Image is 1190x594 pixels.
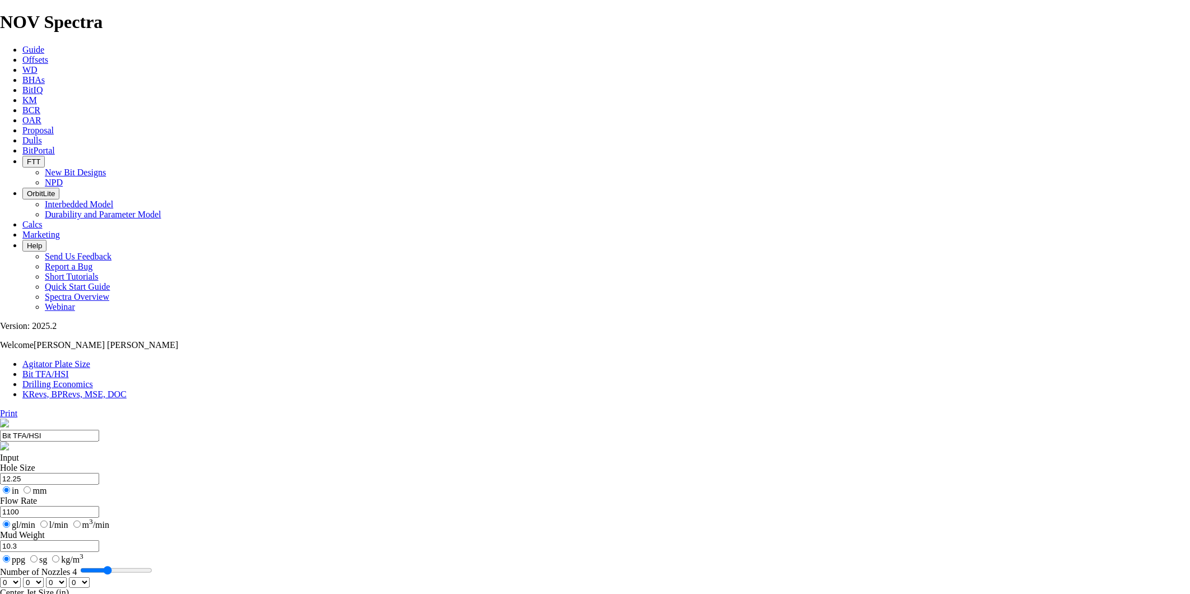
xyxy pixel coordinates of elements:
[22,65,38,75] a: WD
[45,272,99,281] a: Short Tutorials
[45,282,110,291] a: Quick Start Guide
[34,340,178,350] span: [PERSON_NAME] [PERSON_NAME]
[22,45,44,54] a: Guide
[22,389,127,399] a: KRevs, BPRevs, MSE, DOC
[27,242,42,250] span: Help
[22,379,93,389] a: Drilling Economics
[22,105,40,115] a: BCR
[27,157,40,166] span: FTT
[45,292,109,301] a: Spectra Overview
[22,136,42,145] a: Dulls
[22,220,43,229] a: Calcs
[89,518,93,526] sup: 3
[3,486,10,494] input: in
[24,486,31,494] input: mm
[30,555,38,563] input: sg
[22,240,47,252] button: Help
[52,555,59,563] input: kg/m3
[22,115,41,125] a: OAR
[45,252,111,261] a: Send Us Feedback
[40,521,48,528] input: l/min
[21,486,47,495] label: mm
[49,555,83,564] label: kg/m
[71,520,109,530] label: m /min
[27,189,55,198] span: OrbitLite
[73,521,81,528] input: m3/min
[3,521,10,528] input: gl/min
[22,359,90,369] a: Agitator Plate Size
[22,126,54,135] a: Proposal
[45,210,161,219] a: Durability and Parameter Model
[22,230,60,239] a: Marketing
[3,555,10,563] input: ppg
[22,146,55,155] a: BitPortal
[45,178,63,187] a: NPD
[22,95,37,105] a: KM
[22,156,45,168] button: FTT
[80,552,83,560] sup: 3
[22,369,69,379] a: Bit TFA/HSI
[22,188,59,199] button: OrbitLite
[27,555,47,564] label: sg
[22,85,43,95] a: BitIQ
[45,168,106,177] a: New Bit Designs
[45,302,75,312] a: Webinar
[45,262,92,271] a: Report a Bug
[22,75,45,85] a: BHAs
[22,55,48,64] a: Offsets
[45,199,113,209] a: Interbedded Model
[38,520,68,530] label: l/min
